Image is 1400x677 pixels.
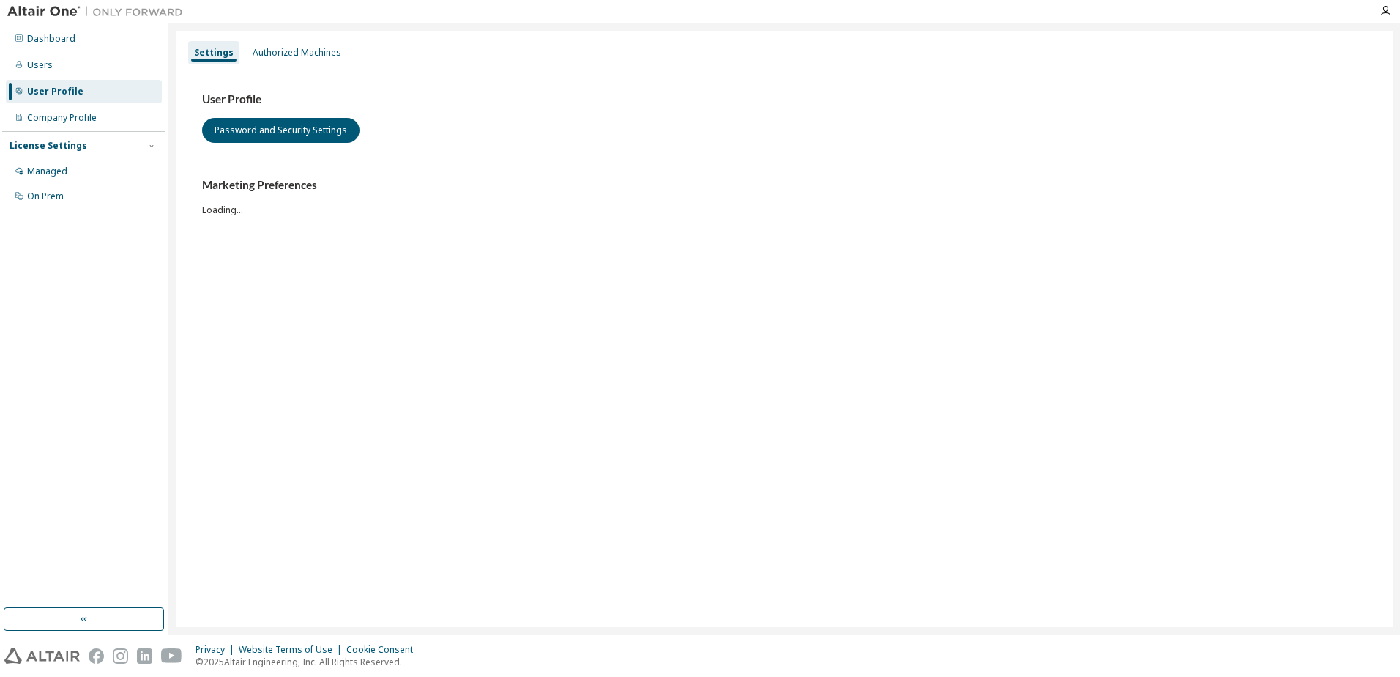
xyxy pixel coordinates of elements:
h3: User Profile [202,92,1366,107]
img: linkedin.svg [137,648,152,664]
div: Cookie Consent [346,644,422,656]
div: License Settings [10,140,87,152]
div: Users [27,59,53,71]
img: Altair One [7,4,190,19]
div: Managed [27,166,67,177]
button: Password and Security Settings [202,118,360,143]
h3: Marketing Preferences [202,178,1366,193]
img: youtube.svg [161,648,182,664]
div: Privacy [196,644,239,656]
div: Authorized Machines [253,47,341,59]
div: Dashboard [27,33,75,45]
p: © 2025 Altair Engineering, Inc. All Rights Reserved. [196,656,422,668]
div: User Profile [27,86,83,97]
img: instagram.svg [113,648,128,664]
img: altair_logo.svg [4,648,80,664]
img: facebook.svg [89,648,104,664]
div: Loading... [202,178,1366,215]
div: Company Profile [27,112,97,124]
div: Website Terms of Use [239,644,346,656]
div: On Prem [27,190,64,202]
div: Settings [194,47,234,59]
